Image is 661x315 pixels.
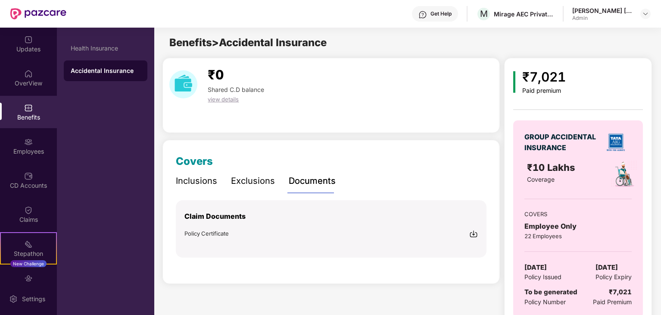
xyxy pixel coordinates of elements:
p: Claim Documents [184,211,478,222]
div: Admin [572,15,633,22]
img: svg+xml;base64,PHN2ZyBpZD0iSGVscC0zMngzMiIgeG1sbnM9Imh0dHA6Ly93d3cudzMub3JnLzIwMDAvc3ZnIiB3aWR0aD... [418,10,427,19]
div: Documents [289,174,336,188]
span: Benefits > Accidental Insurance [169,36,327,49]
div: 22 Employees [524,232,631,240]
div: GROUP ACCIDENTAL INSURANCE [524,132,600,153]
img: svg+xml;base64,PHN2ZyBpZD0iRHJvcGRvd24tMzJ4MzIiIHhtbG5zPSJodHRwOi8vd3d3LnczLm9yZy8yMDAwL3N2ZyIgd2... [642,10,649,17]
div: Employee Only [524,221,631,232]
div: Inclusions [176,174,217,188]
img: svg+xml;base64,PHN2ZyBpZD0iRG93bmxvYWQtMjR4MjQiIHhtbG5zPSJodHRwOi8vd3d3LnczLm9yZy8yMDAwL3N2ZyIgd2... [469,230,478,238]
span: Policy Issued [524,272,561,282]
img: svg+xml;base64,PHN2ZyBpZD0iQ0RfQWNjb3VudHMiIGRhdGEtbmFtZT0iQ0QgQWNjb3VudHMiIHhtbG5zPSJodHRwOi8vd3... [24,172,33,180]
span: Coverage [527,176,555,183]
div: Mirage AEC Private Limited [494,10,554,18]
span: Paid Premium [593,297,632,307]
img: svg+xml;base64,PHN2ZyBpZD0iRW5kb3JzZW1lbnRzIiB4bWxucz0iaHR0cDovL3d3dy53My5vcmcvMjAwMC9zdmciIHdpZH... [24,274,33,283]
div: Settings [19,295,48,303]
img: svg+xml;base64,PHN2ZyBpZD0iSG9tZSIgeG1sbnM9Imh0dHA6Ly93d3cudzMub3JnLzIwMDAvc3ZnIiB3aWR0aD0iMjAiIG... [24,69,33,78]
span: Policy Certificate [184,230,229,237]
img: svg+xml;base64,PHN2ZyBpZD0iVXBkYXRlZCIgeG1sbnM9Imh0dHA6Ly93d3cudzMub3JnLzIwMDAvc3ZnIiB3aWR0aD0iMj... [24,35,33,44]
img: svg+xml;base64,PHN2ZyB4bWxucz0iaHR0cDovL3d3dy53My5vcmcvMjAwMC9zdmciIHdpZHRoPSIyMSIgaGVpZ2h0PSIyMC... [24,240,33,249]
img: svg+xml;base64,PHN2ZyBpZD0iQ2xhaW0iIHhtbG5zPSJodHRwOi8vd3d3LnczLm9yZy8yMDAwL3N2ZyIgd2lkdGg9IjIwIi... [24,206,33,214]
div: Stepathon [1,249,56,258]
img: policyIcon [610,160,638,188]
span: [DATE] [524,262,547,273]
span: Policy Expiry [596,272,632,282]
span: To be generated [524,288,577,296]
div: Covers [176,153,213,170]
span: [DATE] [596,262,618,273]
span: M [480,9,488,19]
div: Health Insurance [71,45,140,52]
span: ₹0 [208,67,224,82]
div: ₹7,021 [522,67,566,87]
img: New Pazcare Logo [10,8,66,19]
span: view details [208,96,239,103]
div: Accidental Insurance [71,66,140,75]
img: download [169,70,197,98]
div: ₹7,021 [609,287,632,297]
img: icon [513,71,515,93]
div: Exclusions [231,174,275,188]
img: svg+xml;base64,PHN2ZyBpZD0iRW1wbG95ZWVzIiB4bWxucz0iaHR0cDovL3d3dy53My5vcmcvMjAwMC9zdmciIHdpZHRoPS... [24,138,33,146]
div: [PERSON_NAME] [PERSON_NAME] [572,6,633,15]
div: Paid premium [522,87,566,94]
div: New Challenge [10,260,47,267]
img: insurerLogo [603,129,629,155]
span: ₹10 Lakhs [527,162,578,173]
img: svg+xml;base64,PHN2ZyBpZD0iU2V0dGluZy0yMHgyMCIgeG1sbnM9Imh0dHA6Ly93d3cudzMub3JnLzIwMDAvc3ZnIiB3aW... [9,295,18,303]
div: COVERS [524,210,631,218]
span: Shared C.D balance [208,86,264,93]
img: svg+xml;base64,PHN2ZyBpZD0iQmVuZWZpdHMiIHhtbG5zPSJodHRwOi8vd3d3LnczLm9yZy8yMDAwL3N2ZyIgd2lkdGg9Ij... [24,104,33,112]
span: Policy Number [524,298,566,306]
div: Get Help [430,10,452,17]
